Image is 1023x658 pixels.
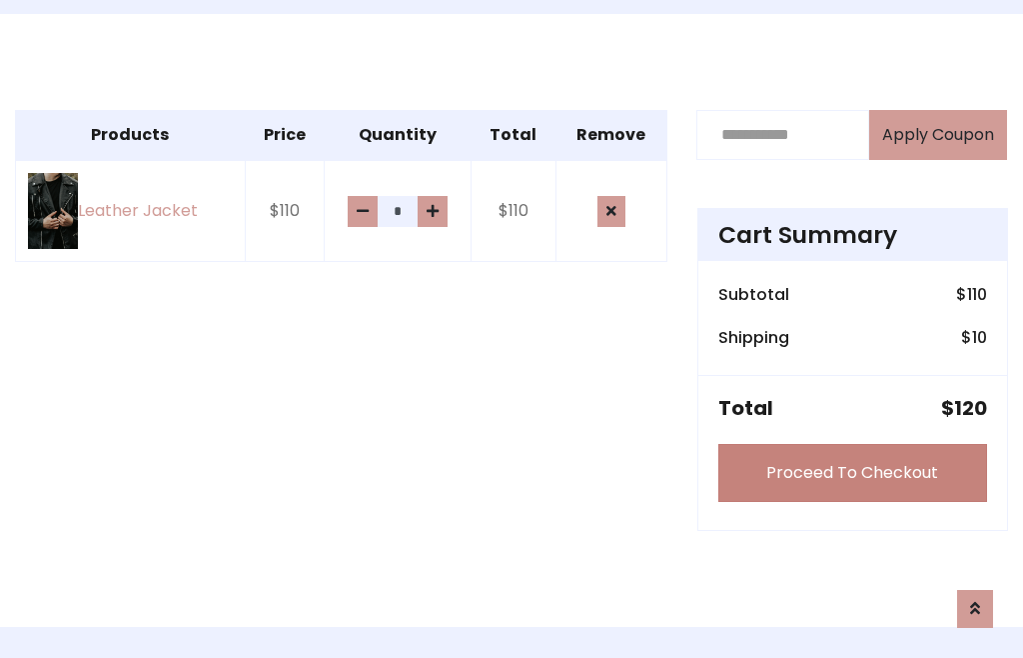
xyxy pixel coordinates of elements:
[555,110,666,160] th: Remove
[472,110,556,160] th: Total
[956,285,987,304] h6: $
[869,110,1007,160] button: Apply Coupon
[941,396,987,420] h5: $
[472,160,556,262] td: $110
[16,110,246,160] th: Products
[954,394,987,422] span: 120
[961,328,987,347] h6: $
[28,173,233,249] a: Leather Jacket
[718,285,789,304] h6: Subtotal
[245,160,324,262] td: $110
[324,110,471,160] th: Quantity
[245,110,324,160] th: Price
[718,444,987,502] a: Proceed To Checkout
[718,221,987,249] h4: Cart Summary
[967,283,987,306] span: 110
[718,328,789,347] h6: Shipping
[718,396,773,420] h5: Total
[972,326,987,349] span: 10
